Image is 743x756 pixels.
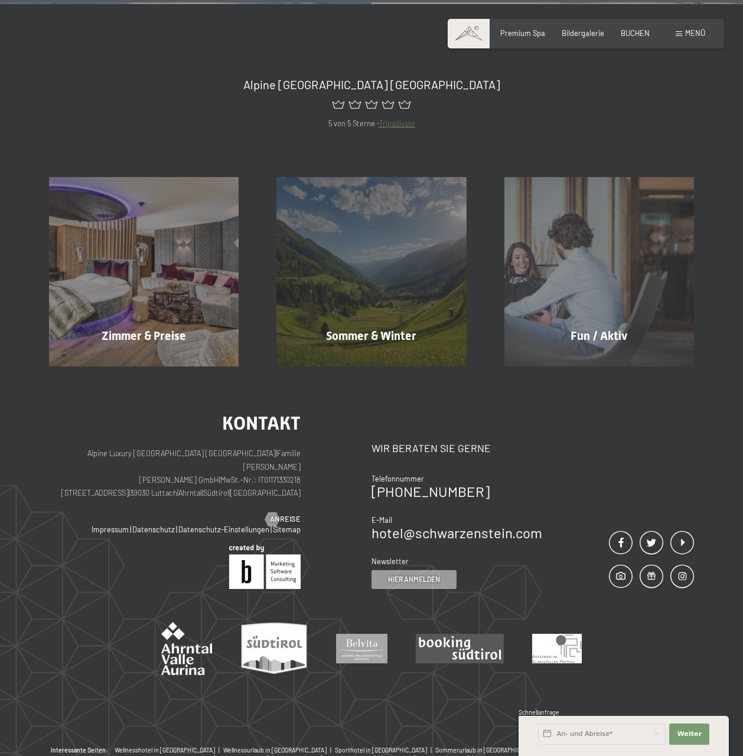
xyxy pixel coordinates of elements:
[115,746,223,755] a: Wellnesshotel in [GEOGRAPHIC_DATA] |
[49,447,301,500] p: Alpine Luxury [GEOGRAPHIC_DATA] [GEOGRAPHIC_DATA] Familie [PERSON_NAME] [PERSON_NAME] GmbH MwSt.-...
[178,525,269,534] a: Datenschutz-Einstellungen
[677,729,702,739] span: Weiter
[216,747,223,754] span: |
[500,28,545,38] a: Premium Spa
[115,747,215,754] span: Wellnesshotel in [GEOGRAPHIC_DATA]
[49,117,694,129] p: 5 von 5 Sterne -
[371,557,409,566] span: Newsletter
[276,449,277,458] span: |
[328,747,335,754] span: |
[270,514,301,525] span: Anreise
[388,574,440,584] span: Hier anmelden
[176,525,177,534] span: |
[265,514,301,525] a: Anreise
[435,746,547,755] a: Sommerurlaub in [GEOGRAPHIC_DATA] |
[51,746,108,755] b: Interessante Seiten:
[130,525,131,534] span: |
[621,28,650,38] a: BUCHEN
[371,524,542,541] a: hotel@schwarzenstein.com
[485,177,713,366] a: Wellnesshotel Südtirol SCHWARZENSTEIN - Wellnessurlaub in den Alpen, Wandern und Wellness Fun / A...
[371,483,490,500] a: [PHONE_NUMBER]
[271,525,272,534] span: |
[202,488,203,498] span: |
[222,412,301,434] span: Kontakt
[223,746,335,755] a: Wellnessurlaub in [GEOGRAPHIC_DATA] |
[519,709,559,716] span: Schnellanfrage
[258,177,485,366] a: Wellnesshotel Südtirol SCHWARZENSTEIN - Wellnessurlaub in den Alpen, Wandern und Wellness Sommer ...
[371,515,392,525] span: E-Mail
[435,747,539,754] span: Sommerurlaub in [GEOGRAPHIC_DATA]
[132,525,175,534] a: Datenschutz
[219,475,220,485] span: |
[92,525,129,534] a: Impressum
[669,724,709,745] button: Weiter
[177,488,178,498] span: |
[229,488,230,498] span: |
[326,329,416,343] span: Sommer & Winter
[223,747,327,754] span: Wellnessurlaub in [GEOGRAPHIC_DATA]
[243,77,500,91] span: Alpine [GEOGRAPHIC_DATA] [GEOGRAPHIC_DATA]
[562,28,604,38] a: Bildergalerie
[685,28,705,38] span: Menü
[30,177,258,366] a: Wellnesshotel Südtirol SCHWARZENSTEIN - Wellnessurlaub in den Alpen, Wandern und Wellness Zimmer ...
[129,488,130,498] span: |
[273,525,301,534] a: Sitemap
[371,441,491,454] span: Wir beraten Sie gerne
[428,747,435,754] span: |
[571,329,628,343] span: Fun / Aktiv
[102,329,186,343] span: Zimmer & Preise
[379,119,415,128] a: Tripadivsor
[335,747,427,754] span: Sporthotel in [GEOGRAPHIC_DATA]
[371,474,424,483] span: Telefonnummer
[229,545,301,589] img: Brandnamic GmbH | Leading Hospitality Solutions
[335,746,435,755] a: Sporthotel in [GEOGRAPHIC_DATA] |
